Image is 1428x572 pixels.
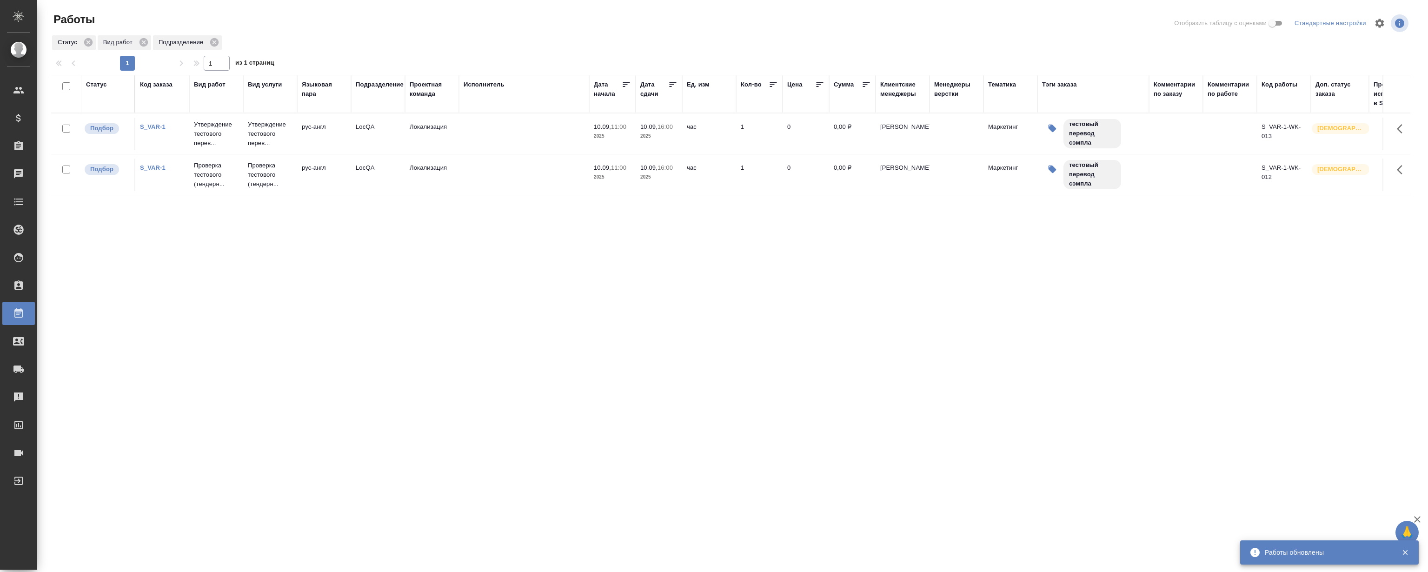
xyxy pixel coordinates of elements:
[297,159,351,191] td: рус-англ
[988,122,1033,132] p: Маркетинг
[194,120,239,148] p: Утверждение тестового перев...
[235,57,274,71] span: из 1 страниц
[787,80,803,89] div: Цена
[1395,548,1415,557] button: Закрыть
[611,164,626,171] p: 11:00
[248,80,282,89] div: Вид услуги
[248,120,292,148] p: Утверждение тестового перев...
[405,118,459,150] td: Локализация
[594,123,611,130] p: 10.09,
[988,163,1033,173] p: Маркетинг
[1063,118,1122,149] div: тестовый перевод сэмпла
[297,118,351,150] td: рус-англ
[51,12,95,27] span: Работы
[356,80,404,89] div: Подразделение
[594,132,631,141] p: 2025
[1265,548,1388,557] div: Работы обновлены
[1317,124,1364,133] p: [DEMOGRAPHIC_DATA]
[934,80,979,99] div: Менеджеры верстки
[464,80,505,89] div: Исполнитель
[682,159,736,191] td: час
[1391,14,1410,32] span: Посмотреть информацию
[1399,523,1415,542] span: 🙏
[84,122,130,135] div: Можно подбирать исполнителей
[658,123,673,130] p: 16:00
[1317,165,1364,174] p: [DEMOGRAPHIC_DATA]
[594,173,631,182] p: 2025
[640,132,677,141] p: 2025
[194,161,239,189] p: Проверка тестового (тендерн...
[140,80,173,89] div: Код заказа
[52,35,96,50] div: Статус
[1042,118,1063,139] button: Изменить тэги
[248,161,292,189] p: Проверка тестового (тендерн...
[988,80,1016,89] div: Тематика
[1069,120,1116,147] p: тестовый перевод сэмпла
[741,80,762,89] div: Кол-во
[1063,159,1122,190] div: тестовый перевод сэмпла
[1208,80,1252,99] div: Комментарии по работе
[90,165,113,174] p: Подбор
[140,164,166,171] a: S_VAR-1
[829,159,876,191] td: 0,00 ₽
[351,118,405,150] td: LocQA
[783,159,829,191] td: 0
[640,123,658,130] p: 10.09,
[1042,80,1077,89] div: Тэги заказа
[736,159,783,191] td: 1
[90,124,113,133] p: Подбор
[1374,80,1415,108] div: Прогресс исполнителя в SC
[153,35,222,50] div: Подразделение
[640,80,668,99] div: Дата сдачи
[1395,521,1419,544] button: 🙏
[1391,159,1414,181] button: Здесь прячутся важные кнопки
[611,123,626,130] p: 11:00
[1257,118,1311,150] td: S_VAR-1-WK-013
[594,164,611,171] p: 10.09,
[405,159,459,191] td: Локализация
[84,163,130,176] div: Можно подбирать исполнителей
[783,118,829,150] td: 0
[1069,160,1116,188] p: тестовый перевод сэмпла
[658,164,673,171] p: 16:00
[1292,16,1368,31] div: split button
[1315,80,1364,99] div: Доп. статус заказа
[1042,159,1063,180] button: Изменить тэги
[1368,12,1391,34] span: Настроить таблицу
[1174,19,1267,28] span: Отобразить таблицу с оценками
[1391,118,1414,140] button: Здесь прячутся важные кнопки
[140,123,166,130] a: S_VAR-1
[640,164,658,171] p: 10.09,
[682,118,736,150] td: час
[194,80,226,89] div: Вид работ
[834,80,854,89] div: Сумма
[1262,80,1297,89] div: Код работы
[302,80,346,99] div: Языковая пара
[58,38,80,47] p: Статус
[876,159,930,191] td: [PERSON_NAME]
[1257,159,1311,191] td: S_VAR-1-WK-012
[159,38,206,47] p: Подразделение
[98,35,151,50] div: Вид работ
[410,80,454,99] div: Проектная команда
[351,159,405,191] td: LocQA
[829,118,876,150] td: 0,00 ₽
[687,80,710,89] div: Ед. изм
[880,80,925,99] div: Клиентские менеджеры
[103,38,136,47] p: Вид работ
[86,80,107,89] div: Статус
[594,80,622,99] div: Дата начала
[876,118,930,150] td: [PERSON_NAME]
[1154,80,1198,99] div: Комментарии по заказу
[736,118,783,150] td: 1
[640,173,677,182] p: 2025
